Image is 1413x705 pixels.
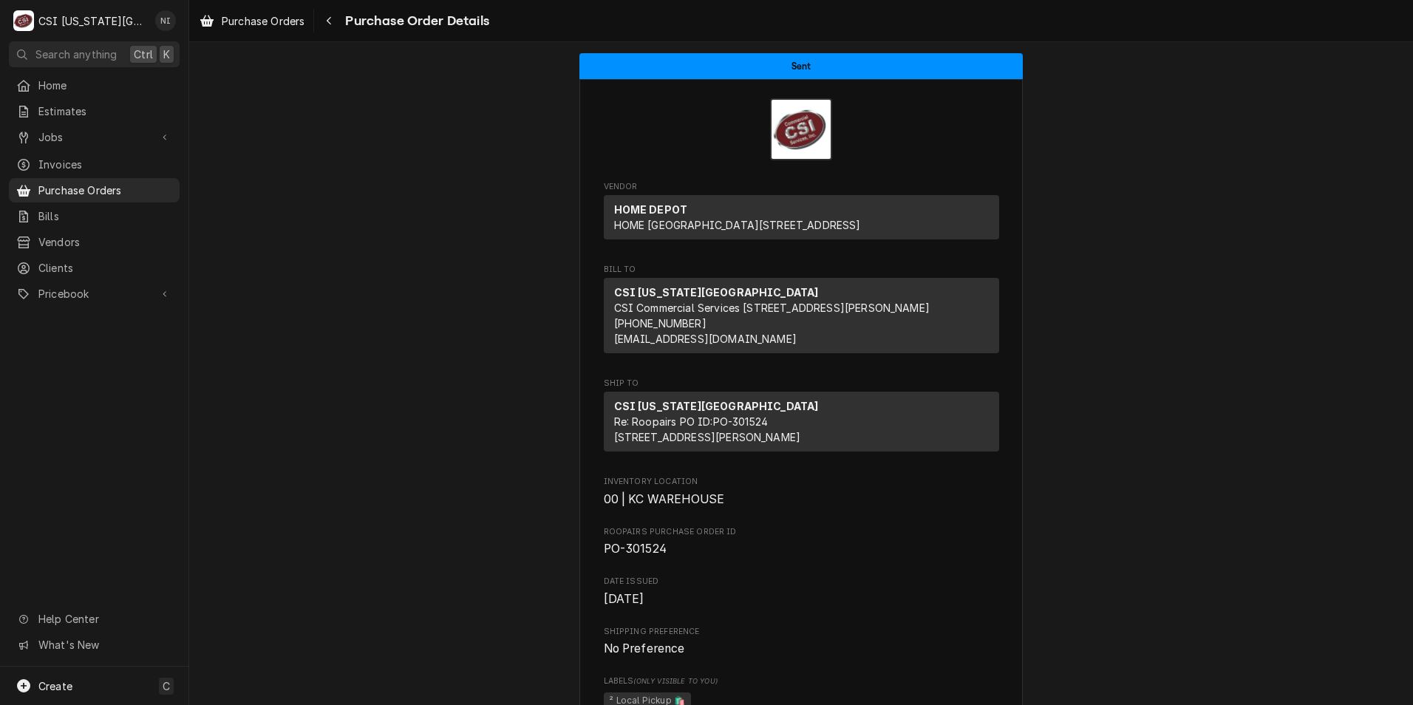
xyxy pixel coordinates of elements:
span: Purchase Orders [222,13,304,29]
a: Bills [9,204,180,228]
span: Help Center [38,611,171,627]
span: Roopairs Purchase Order ID [604,540,999,558]
div: Purchase Order Ship To [604,378,999,458]
div: CSI Kansas City's Avatar [13,10,34,31]
span: Shipping Preference [604,640,999,658]
div: C [13,10,34,31]
span: Jobs [38,129,150,145]
span: Roopairs Purchase Order ID [604,526,999,538]
div: Ship To [604,392,999,457]
a: [PHONE_NUMBER] [614,317,706,330]
span: Bills [38,208,172,224]
div: Ship To [604,392,999,452]
div: Roopairs Purchase Order ID [604,526,999,558]
a: Purchase Orders [9,178,180,202]
button: Navigate back [317,9,341,33]
a: Estimates [9,99,180,123]
span: Home [38,78,172,93]
span: Shipping Preference [604,626,999,638]
div: Nate Ingram's Avatar [155,10,176,31]
span: (Only Visible to You) [633,677,717,685]
div: Date Issued [604,576,999,607]
div: Vendor [604,195,999,239]
span: [STREET_ADDRESS][PERSON_NAME] [614,431,801,443]
span: Vendors [38,234,172,250]
div: CSI [US_STATE][GEOGRAPHIC_DATA] [38,13,147,29]
span: Date Issued [604,590,999,608]
span: No Preference [604,641,685,655]
span: Purchase Order Details [341,11,489,31]
span: 00 | KC WAREHOUSE [604,492,725,506]
div: Inventory Location [604,476,999,508]
div: Purchase Order Bill To [604,264,999,360]
a: Go to Help Center [9,607,180,631]
span: Inventory Location [604,476,999,488]
strong: CSI [US_STATE][GEOGRAPHIC_DATA] [614,286,819,299]
span: Purchase Orders [38,183,172,198]
span: Inventory Location [604,491,999,508]
span: [DATE] [604,592,644,606]
div: Shipping Preference [604,626,999,658]
span: Date Issued [604,576,999,587]
span: Labels [604,675,999,687]
span: What's New [38,637,171,653]
span: Bill To [604,264,999,276]
span: PO-301524 [604,542,667,556]
a: Go to Pricebook [9,282,180,306]
span: Search anything [35,47,117,62]
span: K [163,47,170,62]
span: Create [38,680,72,692]
span: Re: Roopairs PO ID: PO-301524 [614,415,769,428]
span: Vendor [604,181,999,193]
span: Invoices [38,157,172,172]
div: Bill To [604,278,999,359]
span: Clients [38,260,172,276]
span: Estimates [38,103,172,119]
button: Search anythingCtrlK [9,41,180,67]
a: Clients [9,256,180,280]
span: HOME [GEOGRAPHIC_DATA][STREET_ADDRESS] [614,219,861,231]
span: Pricebook [38,286,150,302]
a: Invoices [9,152,180,177]
div: Vendor [604,195,999,245]
div: Purchase Order Vendor [604,181,999,246]
strong: HOME DEPOT [614,203,688,216]
span: CSI Commercial Services [STREET_ADDRESS][PERSON_NAME] [614,302,930,314]
img: Logo [770,98,832,160]
span: Ctrl [134,47,153,62]
a: Home [9,73,180,98]
strong: CSI [US_STATE][GEOGRAPHIC_DATA] [614,400,819,412]
span: C [163,678,170,694]
div: Status [579,53,1023,79]
span: Sent [791,61,811,71]
div: NI [155,10,176,31]
div: Bill To [604,278,999,353]
a: Purchase Orders [194,9,310,33]
a: Go to Jobs [9,125,180,149]
span: Ship To [604,378,999,389]
a: [EMAIL_ADDRESS][DOMAIN_NAME] [614,333,797,345]
a: Vendors [9,230,180,254]
a: Go to What's New [9,633,180,657]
